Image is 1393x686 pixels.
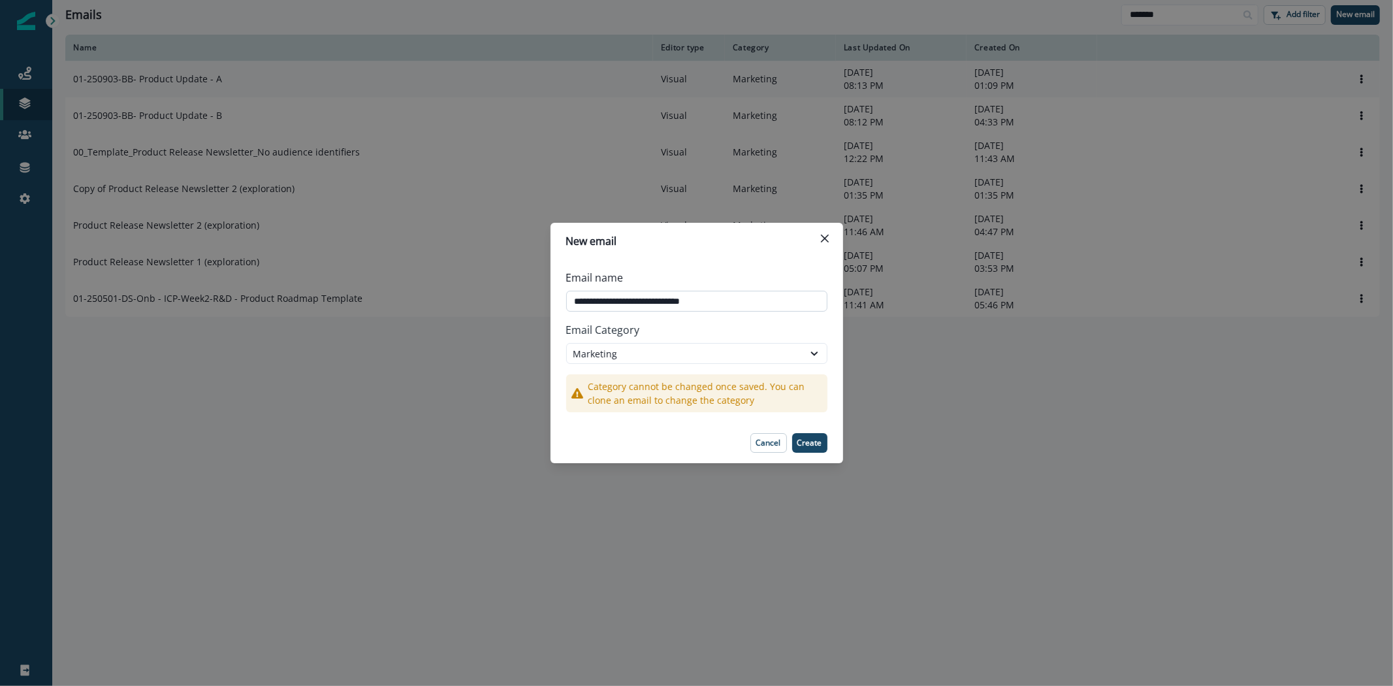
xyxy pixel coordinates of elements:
[566,233,617,249] p: New email
[750,433,787,453] button: Cancel
[566,317,827,343] p: Email Category
[792,433,827,453] button: Create
[797,438,822,448] p: Create
[756,438,781,448] p: Cancel
[566,270,624,286] p: Email name
[573,347,797,361] div: Marketing
[814,228,835,249] button: Close
[588,380,822,407] p: Category cannot be changed once saved. You can clone an email to change the category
